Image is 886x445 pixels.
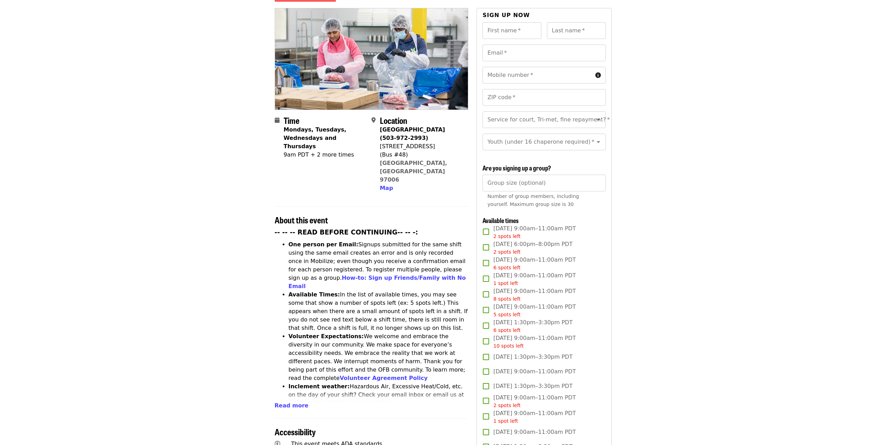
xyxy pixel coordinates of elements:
button: Open [594,137,603,147]
span: [DATE] 9:00am–11:00am PDT [493,271,576,287]
button: Map [380,184,393,192]
span: Are you signing up a group? [483,163,551,172]
strong: Inclement weather: [289,383,350,390]
strong: One person per Email: [289,241,359,248]
i: calendar icon [275,117,280,124]
span: 8 spots left [493,296,520,302]
span: 1 spot left [493,418,518,424]
span: 1 spot left [493,280,518,286]
span: 2 spots left [493,403,520,408]
span: Available times [483,216,519,225]
span: [DATE] 9:00am–11:00am PDT [493,394,576,409]
input: Email [483,45,605,61]
strong: Volunteer Expectations: [289,333,364,340]
input: Last name [547,22,606,39]
span: [DATE] 9:00am–11:00am PDT [493,303,576,318]
div: 9am PDT + 2 more times [284,151,366,159]
span: [DATE] 9:00am–11:00am PDT [493,256,576,271]
li: We welcome and embrace the diversity in our community. We make space for everyone’s accessibility... [289,332,469,382]
span: About this event [275,214,328,226]
input: Mobile number [483,67,592,84]
input: First name [483,22,541,39]
span: 2 spots left [493,249,520,255]
span: [DATE] 1:30pm–3:30pm PDT [493,382,572,390]
span: Time [284,114,299,126]
span: 10 spots left [493,343,524,349]
input: ZIP code [483,89,605,106]
button: Open [594,115,603,125]
button: Read more [275,402,308,410]
input: [object Object] [483,175,605,191]
span: [DATE] 9:00am–11:00am PDT [493,409,576,425]
strong: -- -- -- READ BEFORE CONTINUING-- -- -: [275,229,418,236]
span: [DATE] 6:00pm–8:00pm PDT [493,240,572,256]
strong: Available Times: [289,291,340,298]
strong: [GEOGRAPHIC_DATA] (503-972-2993) [380,126,445,141]
span: [DATE] 9:00am–11:00am PDT [493,224,576,240]
span: Location [380,114,407,126]
span: [DATE] 9:00am–11:00am PDT [493,334,576,350]
span: [DATE] 9:00am–11:00am PDT [493,287,576,303]
span: 6 spots left [493,265,520,270]
span: [DATE] 1:30pm–3:30pm PDT [493,318,572,334]
div: [STREET_ADDRESS] [380,142,463,151]
span: 5 spots left [493,312,520,317]
span: [DATE] 9:00am–11:00am PDT [493,428,576,436]
span: Accessibility [275,426,316,438]
div: (Bus #48) [380,151,463,159]
span: Map [380,185,393,191]
span: Read more [275,402,308,409]
li: Signups submitted for the same shift using the same email creates an error and is only recorded o... [289,240,469,291]
a: How-to: Sign up Friends/Family with No Email [289,275,466,289]
li: Hazardous Air, Excessive Heat/Cold, etc. on the day of your shift? Check your email inbox or emai... [289,382,469,424]
i: circle-info icon [595,72,601,79]
span: Number of group members, including yourself. Maximum group size is 30 [487,193,579,207]
strong: Mondays, Tuesdays, Wednesdays and Thursdays [284,126,346,150]
a: [GEOGRAPHIC_DATA], [GEOGRAPHIC_DATA] 97006 [380,160,447,183]
img: July/Aug/Sept - Beaverton: Repack/Sort (age 10+) organized by Oregon Food Bank [275,8,468,109]
span: [DATE] 1:30pm–3:30pm PDT [493,353,572,361]
span: Sign up now [483,12,530,18]
i: map-marker-alt icon [371,117,376,124]
span: [DATE] 9:00am–11:00am PDT [493,367,576,376]
span: 6 spots left [493,327,520,333]
li: In the list of available times, you may see some that show a number of spots left (ex: 5 spots le... [289,291,469,332]
a: Volunteer Agreement Policy [340,375,428,381]
span: 2 spots left [493,233,520,239]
